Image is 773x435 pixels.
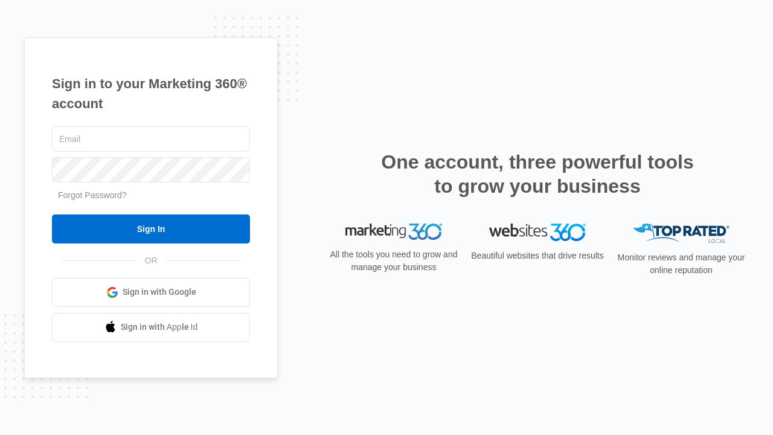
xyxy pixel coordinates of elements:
[614,251,749,277] p: Monitor reviews and manage your online reputation
[58,190,127,200] a: Forgot Password?
[470,250,605,262] p: Beautiful websites that drive results
[52,214,250,243] input: Sign In
[136,254,166,267] span: OR
[345,224,442,240] img: Marketing 360
[121,321,198,333] span: Sign in with Apple Id
[489,224,586,241] img: Websites 360
[52,313,250,342] a: Sign in with Apple Id
[377,150,698,198] h2: One account, three powerful tools to grow your business
[52,74,250,114] h1: Sign in to your Marketing 360® account
[326,248,461,274] p: All the tools you need to grow and manage your business
[123,286,196,298] span: Sign in with Google
[633,224,730,243] img: Top Rated Local
[52,126,250,152] input: Email
[52,278,250,307] a: Sign in with Google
